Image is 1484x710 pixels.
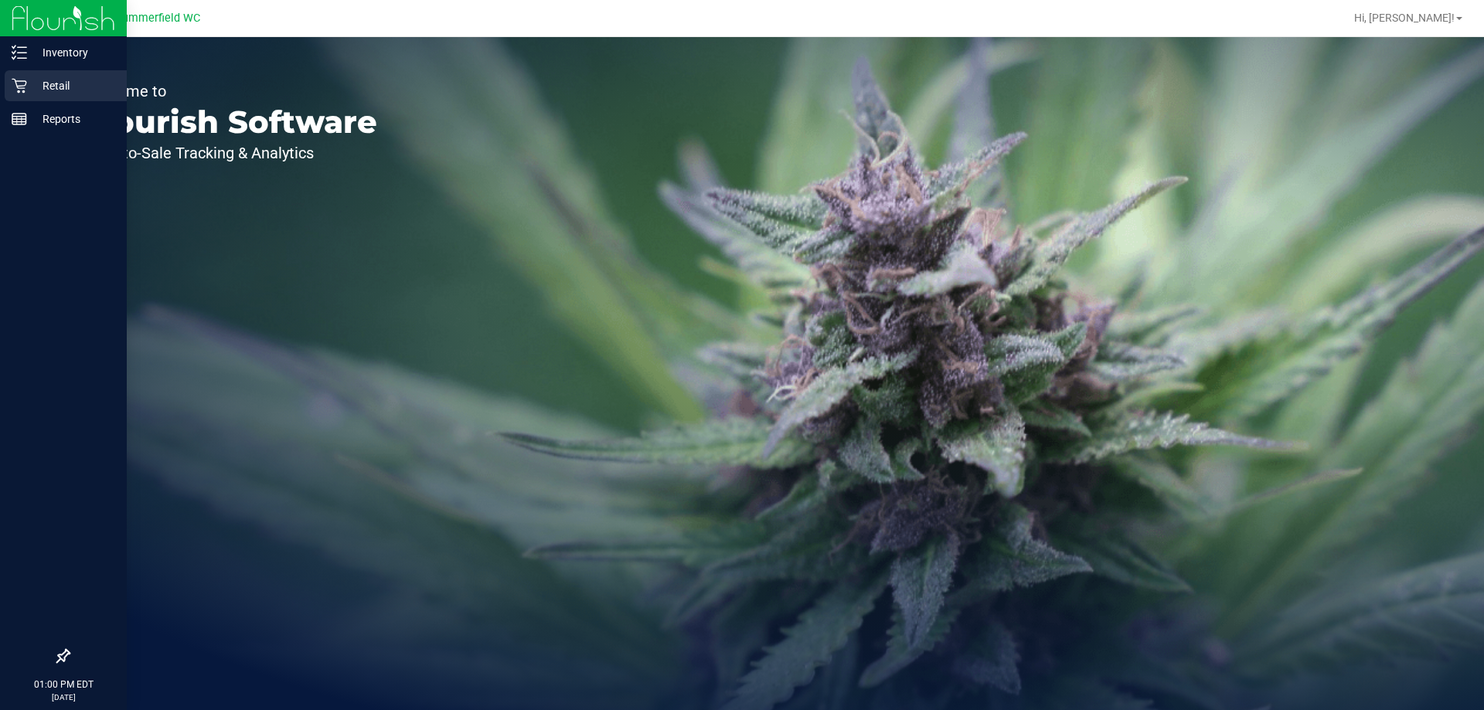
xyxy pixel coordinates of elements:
span: Summerfield WC [115,12,200,25]
inline-svg: Retail [12,78,27,93]
p: Seed-to-Sale Tracking & Analytics [83,145,377,161]
p: Flourish Software [83,107,377,138]
p: Inventory [27,43,120,62]
p: Reports [27,110,120,128]
inline-svg: Reports [12,111,27,127]
span: Hi, [PERSON_NAME]! [1354,12,1455,24]
p: Welcome to [83,83,377,99]
inline-svg: Inventory [12,45,27,60]
p: [DATE] [7,691,120,703]
p: Retail [27,76,120,95]
p: 01:00 PM EDT [7,678,120,691]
